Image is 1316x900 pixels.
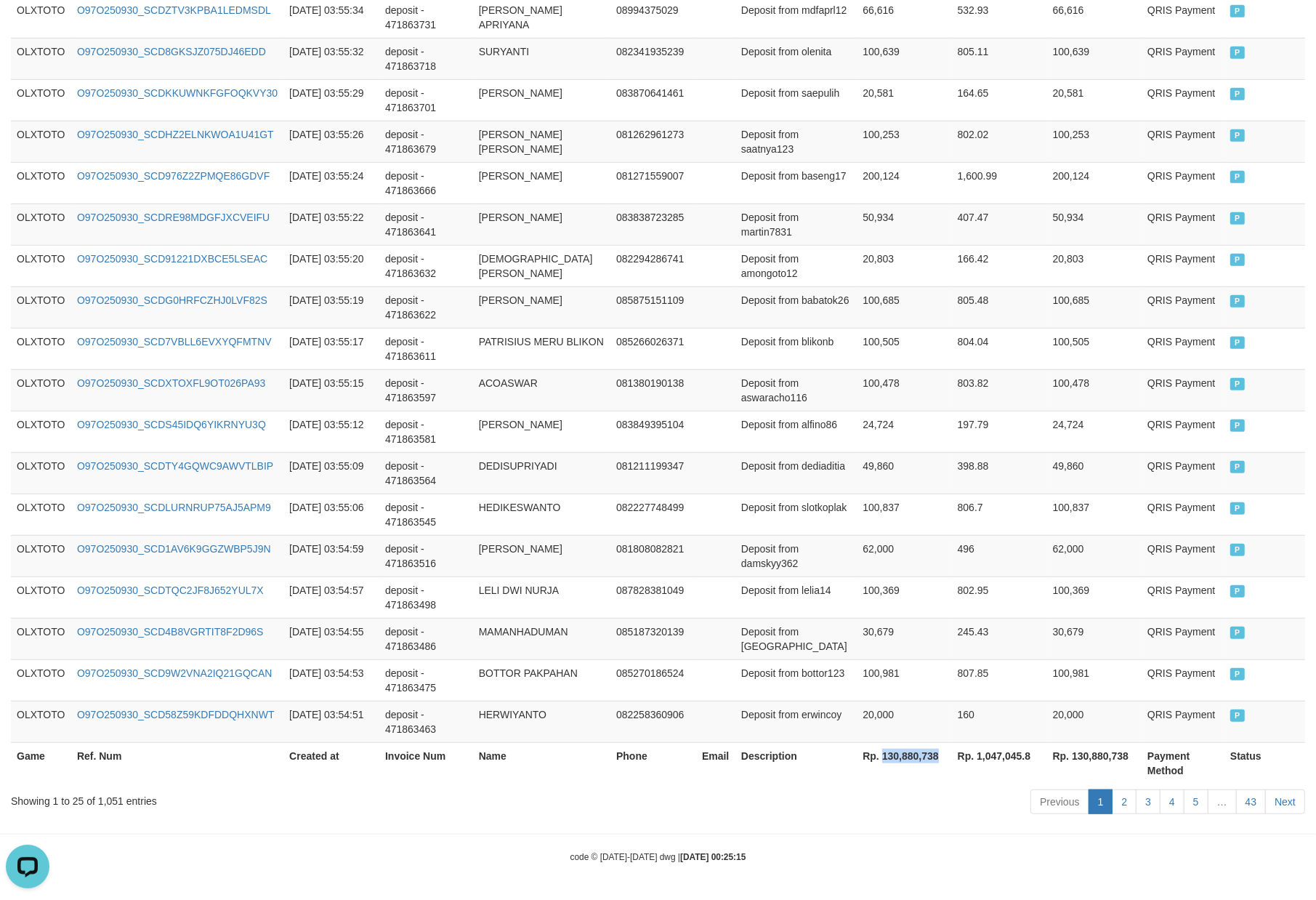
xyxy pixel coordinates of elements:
[952,369,1047,411] td: 803.82
[1142,121,1224,162] td: QRIS Payment
[952,411,1047,452] td: 197.79
[11,618,71,659] td: OLXTOTO
[473,452,610,494] td: DEDISUPRIYADI
[610,494,696,535] td: 082227748499
[1230,627,1245,639] span: PAID
[1047,535,1142,576] td: 62,000
[610,38,696,79] td: 082341935239
[735,659,857,701] td: Deposit from bottor123
[735,576,857,618] td: Deposit from lelia14
[379,659,473,701] td: deposit - 471863475
[610,535,696,576] td: 081808082821
[857,535,951,576] td: 62,000
[77,667,272,679] a: O97O250930_SCD9W2VNA2IQ21GQCAN
[735,411,857,452] td: Deposit from alfino86
[735,452,857,494] td: Deposit from dediaditia
[11,788,538,808] div: Showing 1 to 25 of 1,051 entries
[11,659,71,701] td: OLXTOTO
[473,659,610,701] td: BOTTOR PAKPAHAN
[952,659,1047,701] td: 807.85
[1112,789,1137,814] a: 2
[952,162,1047,204] td: 1,600.99
[1136,789,1160,814] a: 3
[735,245,857,286] td: Deposit from amongoto12
[473,535,610,576] td: [PERSON_NAME]
[610,79,696,121] td: 083870641461
[77,460,273,472] a: O97O250930_SCDTY4GQWC9AWVTLBIP
[77,46,266,57] a: O97O250930_SCD8GKSJZ075DJ46EDD
[1142,38,1224,79] td: QRIS Payment
[77,336,272,347] a: O97O250930_SCD7VBLL6EVXYQFMTNV
[735,79,857,121] td: Deposit from saepulih
[379,369,473,411] td: deposit - 471863597
[379,535,473,576] td: deposit - 471863516
[1265,789,1305,814] a: Next
[11,701,71,742] td: OLXTOTO
[1142,494,1224,535] td: QRIS Payment
[857,742,951,784] th: Rp. 130,880,738
[283,38,379,79] td: [DATE] 03:55:32
[473,742,610,784] th: Name
[952,494,1047,535] td: 806.7
[1142,79,1224,121] td: QRIS Payment
[71,742,283,784] th: Ref. Num
[473,204,610,245] td: [PERSON_NAME]
[379,328,473,369] td: deposit - 471863611
[11,742,71,784] th: Game
[1230,88,1245,100] span: PAID
[1230,710,1245,722] span: PAID
[610,328,696,369] td: 085266026371
[473,618,610,659] td: MAMANHADUMAN
[379,618,473,659] td: deposit - 471863486
[283,701,379,742] td: [DATE] 03:54:51
[77,212,270,223] a: O97O250930_SCDRE98MDGFJXCVEIFU
[1142,452,1224,494] td: QRIS Payment
[77,377,265,389] a: O97O250930_SCDXTOXFL9OT026PA93
[735,494,857,535] td: Deposit from slotkoplak
[1142,369,1224,411] td: QRIS Payment
[1184,789,1208,814] a: 5
[857,369,951,411] td: 100,478
[610,121,696,162] td: 081262961273
[1047,38,1142,79] td: 100,639
[857,162,951,204] td: 200,124
[11,369,71,411] td: OLXTOTO
[735,286,857,328] td: Deposit from babatok26
[857,38,951,79] td: 100,639
[952,618,1047,659] td: 245.43
[696,742,735,784] th: Email
[952,38,1047,79] td: 805.11
[77,294,267,306] a: O97O250930_SCDG0HRFCZHJ0LVF82S
[735,204,857,245] td: Deposit from martin7831
[283,494,379,535] td: [DATE] 03:55:06
[735,162,857,204] td: Deposit from baseng17
[379,411,473,452] td: deposit - 471863581
[1230,419,1245,432] span: PAID
[11,452,71,494] td: OLXTOTO
[1047,204,1142,245] td: 50,934
[473,328,610,369] td: PATRISIUS MERU BLIKON
[1047,701,1142,742] td: 20,000
[283,576,379,618] td: [DATE] 03:54:57
[1208,789,1237,814] a: …
[1230,129,1245,142] span: PAID
[610,162,696,204] td: 081271559007
[857,79,951,121] td: 20,581
[379,38,473,79] td: deposit - 471863718
[473,38,610,79] td: SURYANTI
[735,328,857,369] td: Deposit from blikonb
[283,742,379,784] th: Created at
[11,411,71,452] td: OLXTOTO
[610,618,696,659] td: 085187320139
[77,4,271,16] a: O97O250930_SCDZTV3KPBA1LEDMSDL
[283,245,379,286] td: [DATE] 03:55:20
[1047,79,1142,121] td: 20,581
[11,245,71,286] td: OLXTOTO
[379,452,473,494] td: deposit - 471863564
[283,204,379,245] td: [DATE] 03:55:22
[473,576,610,618] td: LELI DWI NURJA
[1142,411,1224,452] td: QRIS Payment
[610,701,696,742] td: 082258360906
[857,659,951,701] td: 100,981
[1142,245,1224,286] td: QRIS Payment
